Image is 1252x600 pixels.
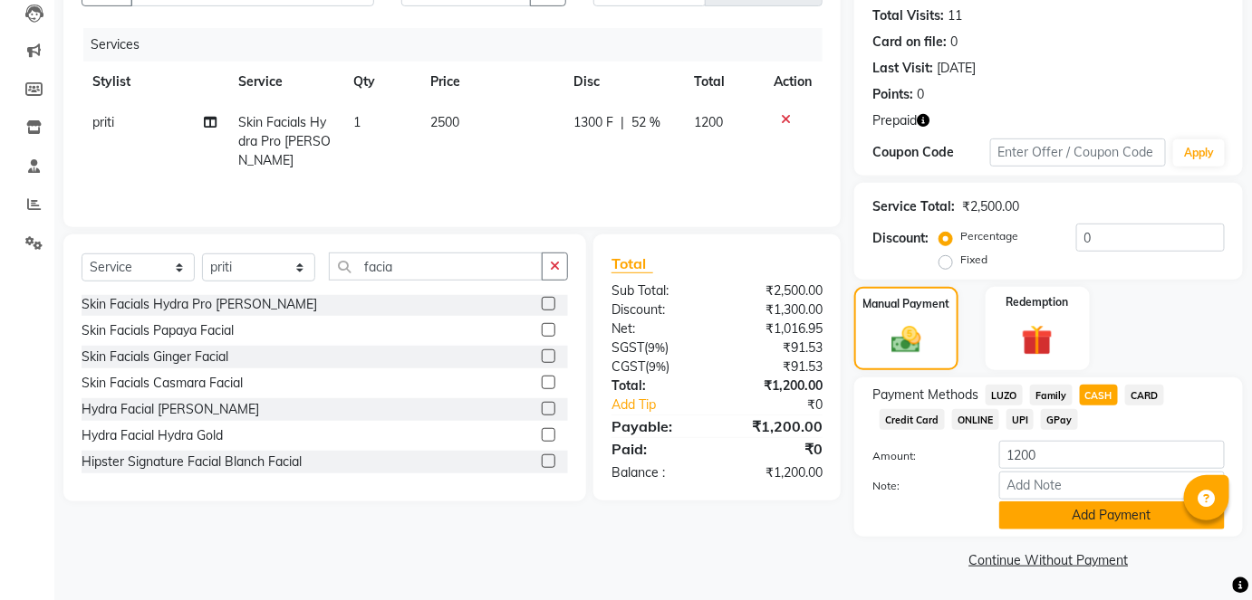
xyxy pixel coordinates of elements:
img: _gift.svg [1012,321,1063,360]
div: Paid: [598,438,717,460]
div: ₹0 [737,395,836,414]
div: ₹2,500.00 [962,197,1019,216]
div: ( ) [598,338,717,357]
input: Search or Scan [329,252,543,281]
div: ₹1,300.00 [717,300,836,319]
div: ₹91.53 [717,338,836,357]
span: CGST [612,358,645,375]
span: 1300 F [573,113,613,132]
div: [DATE] [937,59,976,78]
div: ₹2,500.00 [717,281,836,300]
input: Amount [999,441,1225,469]
div: Last Visit: [872,59,933,78]
div: Points: [872,85,913,104]
span: GPay [1041,409,1078,430]
div: Service Total: [872,197,955,216]
div: Skin Facials Papaya Facial [82,321,234,340]
div: ₹1,200.00 [717,415,836,437]
th: Price [419,62,563,102]
button: Add Payment [999,501,1225,529]
div: Sub Total: [598,281,717,300]
span: Payment Methods [872,386,978,405]
div: Discount: [598,300,717,319]
th: Qty [342,62,419,102]
label: Manual Payment [862,296,949,312]
span: SGST [612,339,644,356]
div: Discount: [872,229,929,248]
div: ₹1,016.95 [717,319,836,338]
a: Continue Without Payment [858,551,1239,570]
div: ₹0 [717,438,836,460]
img: _cash.svg [882,323,930,357]
span: 2500 [430,114,459,130]
span: Total [612,254,653,273]
div: Card on file: [872,33,947,52]
div: Hydra Facial [PERSON_NAME] [82,400,259,419]
div: Skin Facials Casmara Facial [82,374,243,393]
div: 0 [917,85,924,104]
span: Prepaid [872,111,917,130]
div: ( ) [598,357,717,376]
div: Total: [598,376,717,395]
a: Add Tip [598,395,737,414]
div: Payable: [598,415,717,437]
label: Amount: [859,448,986,464]
div: ₹1,200.00 [717,463,836,482]
span: CARD [1125,385,1164,405]
div: 11 [948,6,962,25]
th: Total [683,62,763,102]
div: Skin Facials Ginger Facial [82,348,228,367]
span: Skin Facials Hydra Pro [PERSON_NAME] [238,114,331,168]
div: Services [83,28,836,62]
span: 9% [648,340,665,355]
span: ONLINE [952,409,999,430]
th: Service [227,62,342,102]
div: ₹91.53 [717,357,836,376]
div: ₹1,200.00 [717,376,836,395]
th: Action [763,62,823,102]
span: CASH [1080,385,1119,405]
label: Note: [859,478,986,494]
label: Fixed [960,252,987,268]
label: Redemption [1006,294,1069,310]
div: Hipster Signature Facial Blanch Facial [82,452,302,471]
span: 1200 [694,114,723,130]
th: Disc [563,62,683,102]
button: Apply [1173,139,1225,167]
span: priti [92,114,114,130]
div: 0 [950,33,958,52]
label: Percentage [960,228,1018,244]
div: Total Visits: [872,6,944,25]
input: Enter Offer / Coupon Code [990,138,1167,167]
div: Skin Facials Hydra Pro [PERSON_NAME] [82,295,317,314]
span: LUZO [986,385,1023,405]
span: | [621,113,624,132]
span: UPI [1006,409,1035,430]
th: Stylist [82,62,227,102]
div: Hydra Facial Hydra Gold [82,426,223,445]
span: 9% [649,359,666,374]
div: Balance : [598,463,717,482]
span: 1 [353,114,361,130]
input: Add Note [999,471,1225,500]
div: Net: [598,319,717,338]
div: Coupon Code [872,143,990,162]
span: 52 % [631,113,660,132]
span: Family [1030,385,1073,405]
span: Credit Card [880,409,945,430]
